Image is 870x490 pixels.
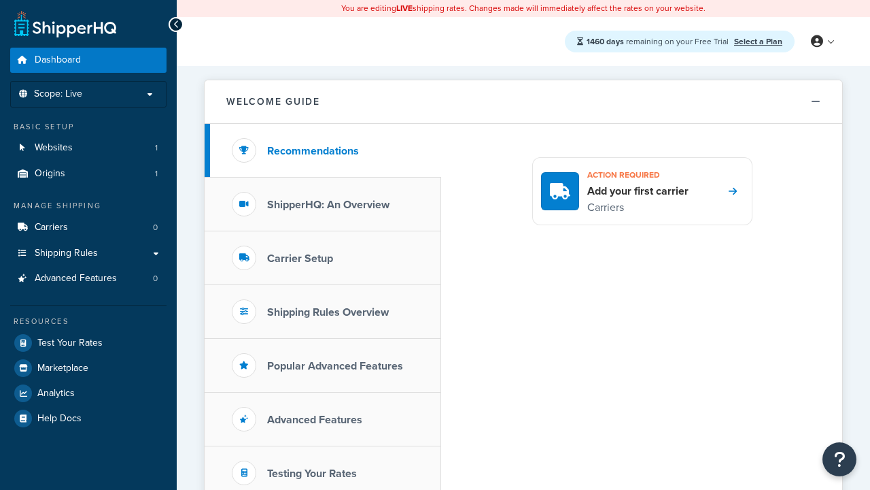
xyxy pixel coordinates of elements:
[10,356,167,380] a: Marketplace
[267,252,333,265] h3: Carrier Setup
[267,360,403,372] h3: Popular Advanced Features
[587,166,689,184] h3: Action required
[37,388,75,399] span: Analytics
[35,54,81,66] span: Dashboard
[267,199,389,211] h3: ShipperHQ: An Overview
[35,273,117,284] span: Advanced Features
[267,468,357,480] h3: Testing Your Rates
[37,363,88,374] span: Marketplace
[587,184,689,199] h4: Add your first carrier
[396,2,413,14] b: LIVE
[155,142,158,154] span: 1
[734,35,782,48] a: Select a Plan
[37,413,82,425] span: Help Docs
[34,88,82,100] span: Scope: Live
[35,222,68,233] span: Carriers
[10,135,167,161] a: Websites1
[205,80,842,124] button: Welcome Guide
[10,241,167,266] a: Shipping Rules
[10,316,167,327] div: Resources
[10,331,167,355] a: Test Your Rates
[822,442,856,476] button: Open Resource Center
[37,338,103,349] span: Test Your Rates
[267,306,389,318] h3: Shipping Rules Overview
[35,248,98,259] span: Shipping Rules
[10,161,167,186] li: Origins
[10,266,167,291] li: Advanced Features
[10,48,167,73] a: Dashboard
[267,414,362,426] h3: Advanced Features
[153,273,158,284] span: 0
[153,222,158,233] span: 0
[35,142,73,154] span: Websites
[226,97,320,107] h2: Welcome Guide
[587,199,689,216] p: Carriers
[267,145,359,157] h3: Recommendations
[10,215,167,240] a: Carriers0
[587,35,624,48] strong: 1460 days
[587,35,731,48] span: remaining on your Free Trial
[10,200,167,212] div: Manage Shipping
[10,406,167,431] a: Help Docs
[10,121,167,133] div: Basic Setup
[10,215,167,240] li: Carriers
[10,266,167,291] a: Advanced Features0
[10,135,167,161] li: Websites
[35,168,65,180] span: Origins
[10,381,167,406] a: Analytics
[155,168,158,180] span: 1
[10,161,167,186] a: Origins1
